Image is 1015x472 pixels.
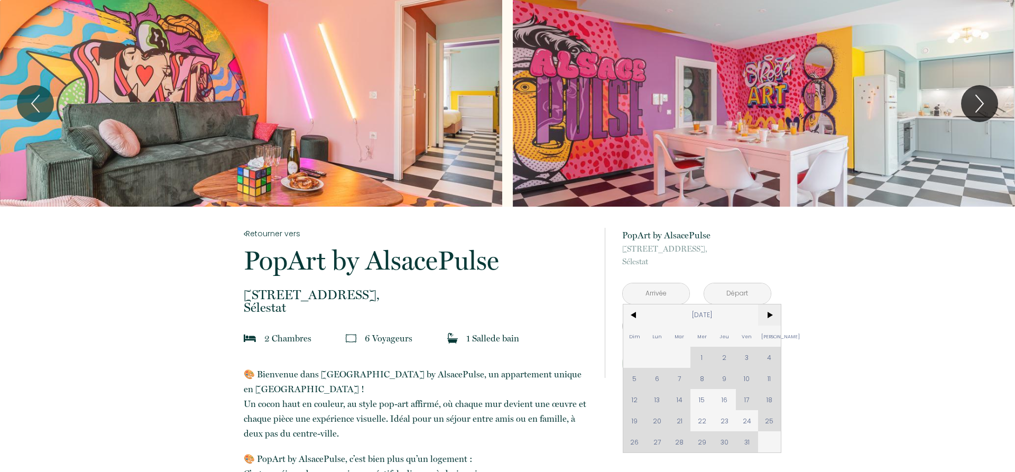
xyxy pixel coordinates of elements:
p: 6 Voyageur [365,331,412,346]
a: Retourner vers [244,228,590,239]
input: Départ [704,283,771,304]
span: Jeu [713,326,736,347]
img: guests [346,333,356,344]
p: Sélestat [244,289,590,314]
span: Lun [645,326,668,347]
span: [STREET_ADDRESS], [622,243,771,255]
p: 2 Chambre [264,331,311,346]
button: Previous [17,85,54,122]
span: 24 [736,410,759,431]
span: s [308,333,311,344]
button: Next [961,85,998,122]
span: [DATE] [645,304,758,326]
span: [PERSON_NAME] [758,326,781,347]
span: Mar [668,326,691,347]
span: Ven [736,326,759,347]
span: < [623,304,646,326]
span: Mer [690,326,713,347]
span: 16 [713,389,736,410]
p: 1 Salle de bain [466,331,519,346]
p: PopArt by AlsacePulse [622,228,771,243]
span: > [758,304,781,326]
input: Arrivée [623,283,689,304]
span: 23 [713,410,736,431]
span: 22 [690,410,713,431]
p: 🎨 Bienvenue dans [GEOGRAPHIC_DATA] by AlsacePulse, un appartement unique en [GEOGRAPHIC_DATA] ! U... [244,367,590,441]
button: Réserver [622,349,771,378]
span: 15 [690,389,713,410]
span: [STREET_ADDRESS], [244,289,590,301]
p: Sélestat [622,243,771,268]
span: Dim [623,326,646,347]
span: s [409,333,412,344]
p: PopArt by AlsacePulse [244,247,590,274]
